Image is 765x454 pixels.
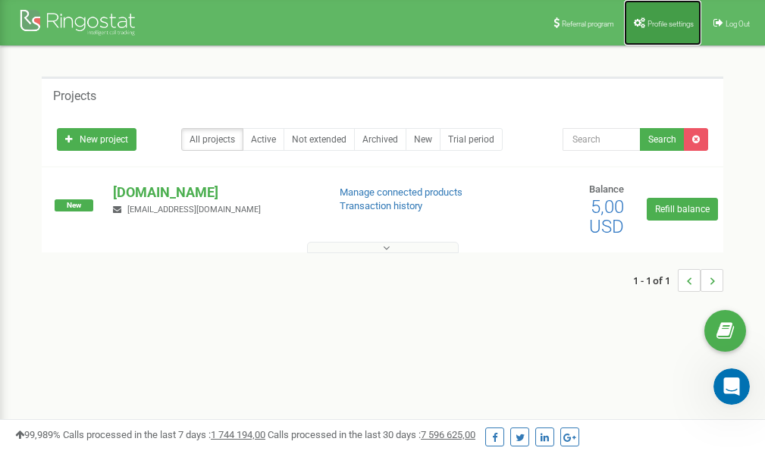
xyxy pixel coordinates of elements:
[268,429,475,440] span: Calls processed in the last 30 days :
[440,128,503,151] a: Trial period
[181,128,243,151] a: All projects
[15,429,61,440] span: 99,989%
[647,20,694,28] span: Profile settings
[633,269,678,292] span: 1 - 1 of 1
[284,128,355,151] a: Not extended
[340,200,422,211] a: Transaction history
[354,128,406,151] a: Archived
[421,429,475,440] u: 7 596 625,00
[55,199,93,211] span: New
[640,128,685,151] button: Search
[713,368,750,405] iframe: Intercom live chat
[647,198,718,221] a: Refill balance
[57,128,136,151] a: New project
[340,186,462,198] a: Manage connected products
[406,128,441,151] a: New
[211,429,265,440] u: 1 744 194,00
[726,20,750,28] span: Log Out
[589,183,624,195] span: Balance
[53,89,96,103] h5: Projects
[562,20,614,28] span: Referral program
[113,183,315,202] p: [DOMAIN_NAME]
[127,205,261,214] span: [EMAIL_ADDRESS][DOMAIN_NAME]
[563,128,641,151] input: Search
[63,429,265,440] span: Calls processed in the last 7 days :
[589,196,624,237] span: 5,00 USD
[243,128,284,151] a: Active
[633,254,723,307] nav: ...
